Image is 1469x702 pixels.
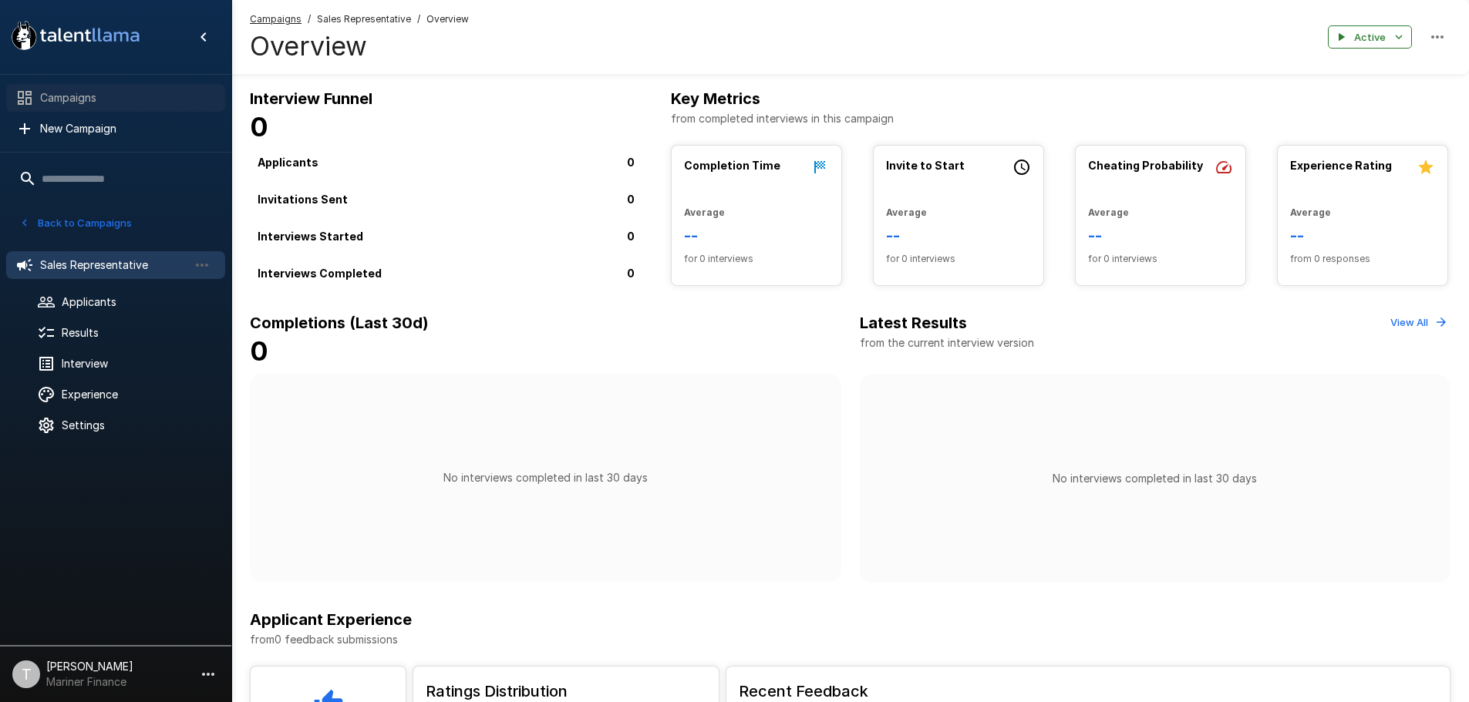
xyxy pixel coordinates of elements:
[684,223,829,248] h6: --
[308,12,311,27] span: /
[250,89,372,108] b: Interview Funnel
[860,335,1034,351] p: from the current interview version
[1290,159,1392,172] b: Experience Rating
[886,207,927,218] b: Average
[671,89,760,108] b: Key Metrics
[426,12,469,27] span: Overview
[1088,159,1203,172] b: Cheating Probability
[684,159,780,172] b: Completion Time
[684,251,829,267] span: for 0 interviews
[860,314,967,332] b: Latest Results
[250,632,1450,647] p: from 0 feedback submissions
[627,154,635,170] p: 0
[250,13,302,25] u: Campaigns
[627,228,635,244] p: 0
[1290,251,1435,267] span: from 0 responses
[886,223,1031,248] h6: --
[250,314,429,332] b: Completions (Last 30d)
[1386,311,1450,334] button: View All
[417,12,420,27] span: /
[627,191,635,207] p: 0
[1290,207,1331,218] b: Average
[250,30,469,62] h4: Overview
[1088,251,1233,267] span: for 0 interviews
[1290,223,1435,248] h6: --
[250,335,268,367] b: 0
[671,111,1450,126] p: from completed interviews in this campaign
[684,207,725,218] b: Average
[250,111,268,143] b: 0
[886,159,965,172] b: Invite to Start
[627,265,635,281] p: 0
[1053,471,1257,486] p: No interviews completed in last 30 days
[1088,207,1129,218] b: Average
[317,12,411,27] span: Sales Representative
[886,251,1031,267] span: for 0 interviews
[250,610,412,629] b: Applicant Experience
[443,470,648,485] p: No interviews completed in last 30 days
[1328,25,1412,49] button: Active
[1088,223,1233,248] h6: --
